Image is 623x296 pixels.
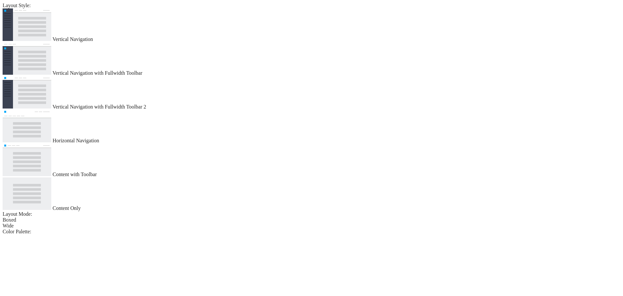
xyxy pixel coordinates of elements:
span: Vertical Navigation with Fullwidth Toolbar [53,70,142,76]
span: Content with Toolbar [53,172,97,177]
div: Color Palette: [3,229,620,235]
md-radio-button: Content with Toolbar [3,144,620,177]
img: vertical-nav-with-full-toolbar-2.jpg [3,76,51,109]
span: Horizontal Navigation [53,138,99,143]
img: vertical-nav.jpg [3,8,51,41]
div: Layout Mode: [3,211,620,217]
span: Content Only [53,205,81,211]
md-radio-button: Content Only [3,177,620,211]
md-radio-button: Boxed [3,217,620,223]
img: content-with-toolbar.jpg [3,144,51,176]
img: vertical-nav-with-full-toolbar.jpg [3,42,51,75]
md-radio-button: Vertical Navigation with Fullwidth Toolbar [3,42,620,76]
md-radio-button: Vertical Navigation [3,8,620,42]
md-radio-button: Wide [3,223,620,229]
div: Layout Style: [3,3,620,8]
img: horizontal-nav.jpg [3,110,51,142]
span: Vertical Navigation with Fullwidth Toolbar 2 [53,104,146,109]
md-radio-button: Vertical Navigation with Fullwidth Toolbar 2 [3,76,620,110]
md-radio-button: Horizontal Navigation [3,110,620,144]
img: content-only.jpg [3,177,51,210]
span: Vertical Navigation [53,36,93,42]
